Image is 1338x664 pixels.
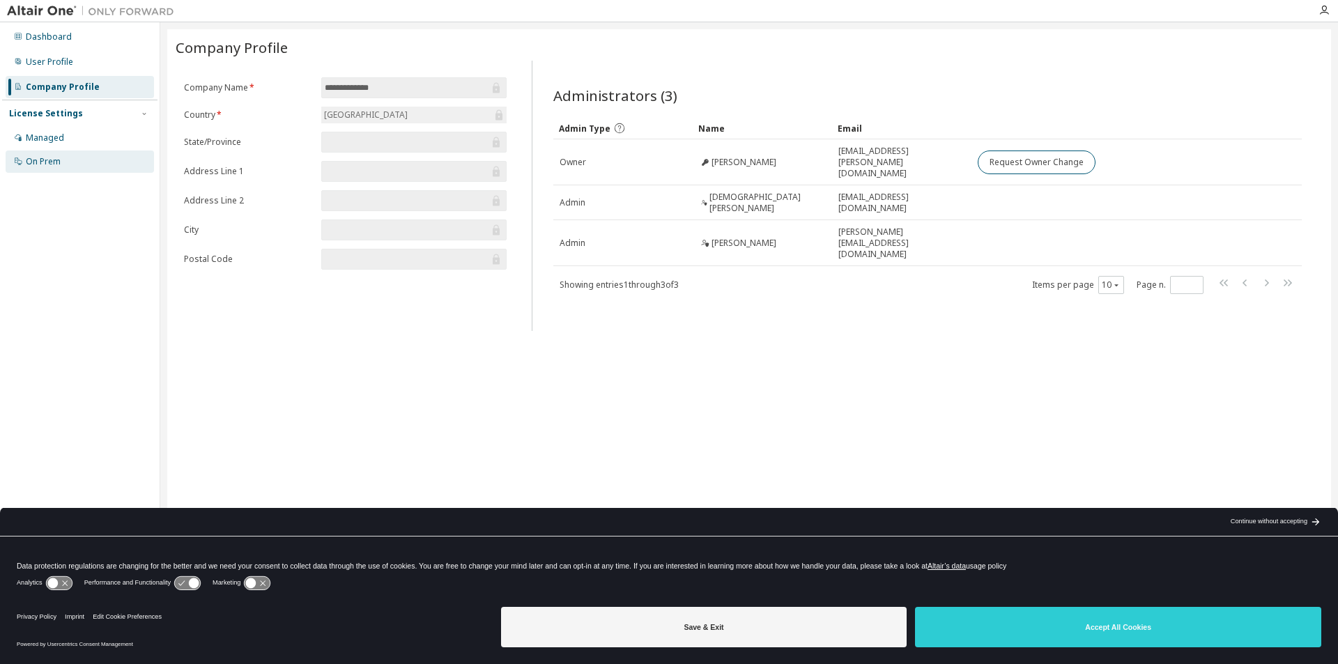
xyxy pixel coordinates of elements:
[184,137,313,148] label: State/Province
[26,31,72,43] div: Dashboard
[709,192,826,214] span: [DEMOGRAPHIC_DATA][PERSON_NAME]
[9,108,83,119] div: License Settings
[26,82,100,93] div: Company Profile
[1137,276,1204,294] span: Page n.
[712,157,776,168] span: [PERSON_NAME]
[322,107,410,123] div: [GEOGRAPHIC_DATA]
[184,109,313,121] label: Country
[560,238,585,249] span: Admin
[978,150,1095,174] button: Request Owner Change
[553,86,677,105] span: Administrators (3)
[698,117,826,139] div: Name
[26,132,64,144] div: Managed
[838,146,965,179] span: [EMAIL_ADDRESS][PERSON_NAME][DOMAIN_NAME]
[560,157,586,168] span: Owner
[184,254,313,265] label: Postal Code
[184,224,313,236] label: City
[7,4,181,18] img: Altair One
[838,226,965,260] span: [PERSON_NAME][EMAIL_ADDRESS][DOMAIN_NAME]
[176,38,288,57] span: Company Profile
[560,197,585,208] span: Admin
[838,192,965,214] span: [EMAIL_ADDRESS][DOMAIN_NAME]
[1102,279,1121,291] button: 10
[184,82,313,93] label: Company Name
[1032,276,1124,294] span: Items per page
[560,279,679,291] span: Showing entries 1 through 3 of 3
[712,238,776,249] span: [PERSON_NAME]
[838,117,966,139] div: Email
[26,156,61,167] div: On Prem
[559,123,610,134] span: Admin Type
[184,166,313,177] label: Address Line 1
[321,107,507,123] div: [GEOGRAPHIC_DATA]
[26,56,73,68] div: User Profile
[184,195,313,206] label: Address Line 2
